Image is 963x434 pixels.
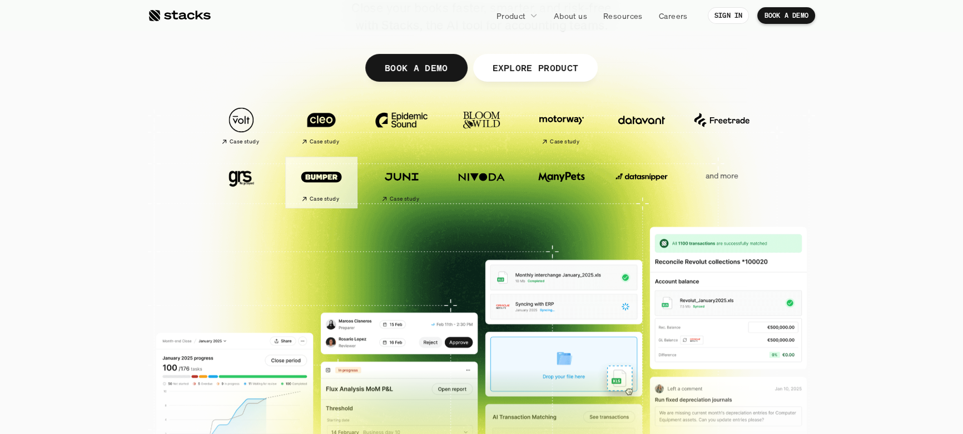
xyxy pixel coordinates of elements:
[497,10,526,22] p: Product
[603,10,643,22] p: Resources
[207,102,276,150] a: Case study
[310,196,339,202] h2: Case study
[310,138,339,145] h2: Case study
[287,102,356,150] a: Case study
[473,54,598,82] a: EXPLORE PRODUCT
[757,7,815,24] a: BOOK A DEMO
[527,102,596,150] a: Case study
[230,138,259,145] h2: Case study
[131,257,180,265] a: Privacy Policy
[554,10,587,22] p: About us
[687,171,756,181] p: and more
[492,59,578,76] p: EXPLORE PRODUCT
[708,7,749,24] a: SIGN IN
[365,54,468,82] a: BOOK A DEMO
[547,6,594,26] a: About us
[550,138,579,145] h2: Case study
[659,10,688,22] p: Careers
[287,158,356,207] a: Case study
[390,196,419,202] h2: Case study
[597,6,649,26] a: Resources
[652,6,694,26] a: Careers
[764,12,808,19] p: BOOK A DEMO
[385,59,448,76] p: BOOK A DEMO
[367,158,436,207] a: Case study
[714,12,743,19] p: SIGN IN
